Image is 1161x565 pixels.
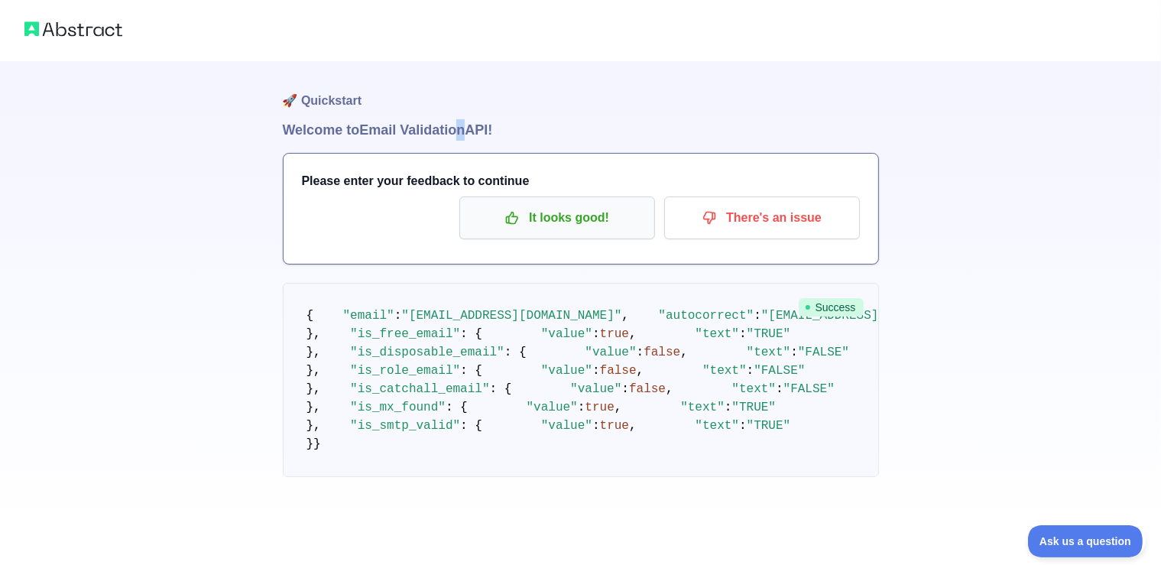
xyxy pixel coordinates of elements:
span: true [600,419,629,433]
span: : [747,364,754,378]
p: There's an issue [676,205,848,231]
span: : [754,309,761,323]
span: false [644,346,680,359]
span: : [776,382,783,396]
span: true [600,327,629,341]
span: "text" [680,401,725,414]
span: , [637,364,644,378]
span: : [725,401,732,414]
span: "TRUE" [747,419,791,433]
span: "value" [527,401,578,414]
span: , [629,327,637,341]
span: "is_mx_found" [350,401,446,414]
span: "text" [731,382,776,396]
p: It looks good! [471,205,644,231]
span: "email" [343,309,394,323]
span: : [739,327,747,341]
span: "is_role_email" [350,364,460,378]
span: , [615,401,622,414]
span: "FALSE" [754,364,805,378]
span: false [629,382,666,396]
span: true [585,401,614,414]
span: "[EMAIL_ADDRESS][DOMAIN_NAME]" [761,309,981,323]
span: , [666,382,673,396]
span: : [592,364,600,378]
span: : { [460,364,482,378]
span: : [592,327,600,341]
span: : { [490,382,512,396]
span: Success [799,298,864,317]
span: "value" [541,419,592,433]
span: "autocorrect" [658,309,754,323]
span: "FALSE" [798,346,849,359]
h3: Please enter your feedback to continue [302,172,860,190]
span: "TRUE" [747,327,791,341]
span: "[EMAIL_ADDRESS][DOMAIN_NAME]" [401,309,621,323]
span: "value" [541,364,592,378]
span: : [739,419,747,433]
span: false [600,364,637,378]
span: "TRUE" [731,401,776,414]
span: : { [460,419,482,433]
span: "is_catchall_email" [350,382,489,396]
button: It looks good! [459,196,655,239]
span: "value" [585,346,636,359]
span: : [578,401,585,414]
h1: Welcome to Email Validation API! [283,119,879,141]
img: Abstract logo [24,18,122,40]
span: "text" [702,364,747,378]
span: : [592,419,600,433]
span: "is_smtp_valid" [350,419,460,433]
h1: 🚀 Quickstart [283,61,879,119]
span: "is_disposable_email" [350,346,504,359]
span: "FALSE" [783,382,835,396]
span: : [637,346,644,359]
span: { [306,309,314,323]
span: : { [446,401,468,414]
span: "value" [570,382,621,396]
span: : [790,346,798,359]
span: , [629,419,637,433]
span: "text" [695,419,739,433]
span: : { [460,327,482,341]
button: There's an issue [664,196,860,239]
span: "text" [747,346,791,359]
span: : { [504,346,527,359]
span: "is_free_email" [350,327,460,341]
iframe: Toggle Customer Support [1028,525,1146,557]
span: , [680,346,688,359]
span: : [621,382,629,396]
span: "text" [695,327,739,341]
span: : [394,309,402,323]
span: , [621,309,629,323]
span: "value" [541,327,592,341]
